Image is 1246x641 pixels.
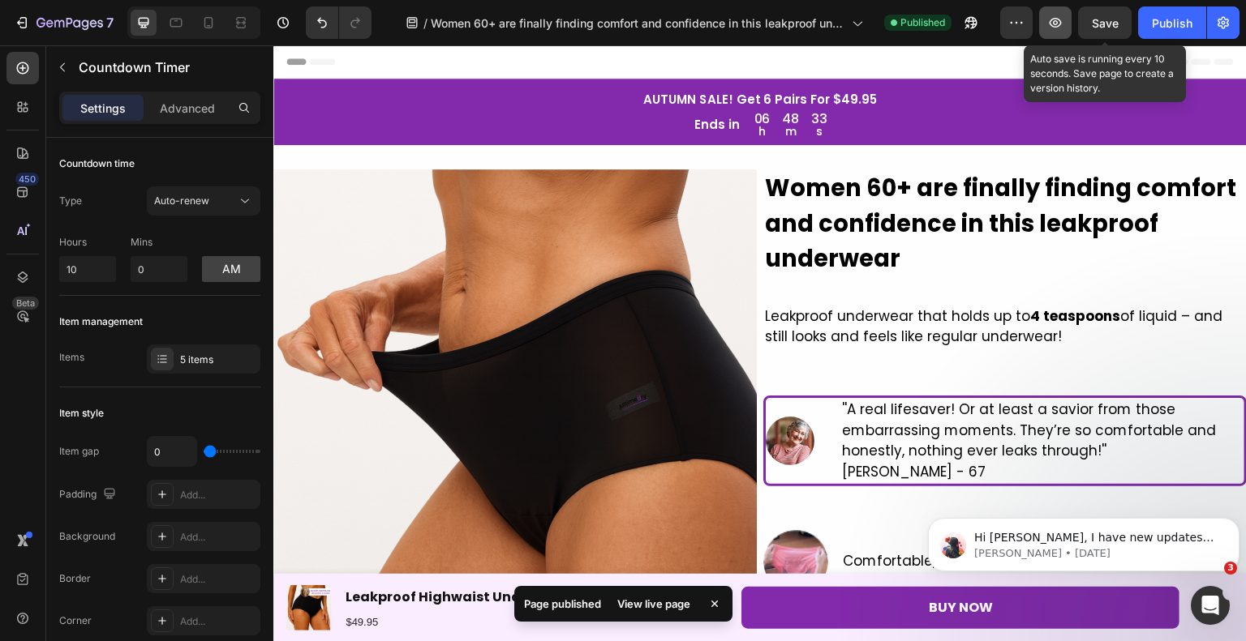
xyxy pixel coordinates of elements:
iframe: Design area [273,45,1246,641]
div: Beta [12,297,39,310]
div: Items [59,350,84,365]
div: 5 items [180,353,256,367]
div: Item style [59,406,104,421]
div: Add... [180,488,256,502]
p: ''A real lifesaver! Or at least a savior from those embarrassing moments. They’re so comfortable ... [569,354,969,417]
button: Publish [1138,6,1206,39]
p: Settings [80,100,126,117]
input: Auto [148,437,196,466]
div: Corner [59,613,92,628]
p: Message from Roxanne, sent 2d ago [53,62,298,77]
p: BUY NOW [655,551,720,575]
button: Auto-renew [147,186,260,216]
div: Item gap [59,444,99,459]
p: Page published [524,596,601,612]
div: Add... [180,530,256,545]
div: Undo/Redo [306,6,372,39]
span: Save [1092,16,1119,30]
span: Women 60+ are finally finding comfort and confidence in this leakproof underwear [431,15,845,32]
div: Publish [1152,15,1192,32]
span: Hi [PERSON_NAME], I have new updates on the swiping images speed. Our Technicians have tested on ... [53,47,292,205]
div: Type [59,194,82,208]
p: s [539,80,555,92]
div: Item management [59,314,143,329]
button: am [202,256,260,282]
span: Published [900,15,945,30]
div: View live page [608,592,700,615]
p: [PERSON_NAME] - 67 [569,417,969,438]
span: Auto-renew [154,194,209,207]
p: Mins [131,235,187,250]
iframe: Intercom notifications message [922,484,1246,597]
div: 48 [509,67,526,80]
div: Background [59,529,115,544]
a: BUY NOW [468,541,906,584]
div: Add... [180,572,256,587]
span: 3 [1224,562,1237,575]
p: Comfortable, Flattering, and a Perfect True-to-Size Fit [569,506,948,527]
p: Hours [59,235,116,250]
div: Add... [180,614,256,629]
div: Border [59,571,91,586]
p: Leakproof underwear that holds up to of liquid – and still looks and feels like regular underwear! [492,261,972,302]
div: 06 [481,67,497,80]
strong: Women 60+ are finally finding comfort and confidence in this leakproof underwear [492,126,963,229]
p: m [509,80,526,92]
p: 7 [106,13,114,32]
p: AUTUMN SALE! Get 6 Pairs For $49.95 [26,43,947,65]
p: Ends in [421,68,466,90]
img: atom_imagewnjrtqfcek.png [490,484,555,549]
button: 7 [6,6,121,39]
img: Alt image [492,371,541,420]
p: Countdown Timer [79,58,254,77]
p: h [481,80,497,92]
iframe: Intercom live chat [1191,586,1230,625]
button: Save [1078,6,1132,39]
strong: 4 teaspoons [757,261,847,280]
div: Countdown time [59,156,135,171]
p: Advanced [160,100,215,117]
span: / [423,15,428,32]
div: 33 [539,67,555,80]
div: 450 [15,173,39,186]
div: Padding [59,484,119,506]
